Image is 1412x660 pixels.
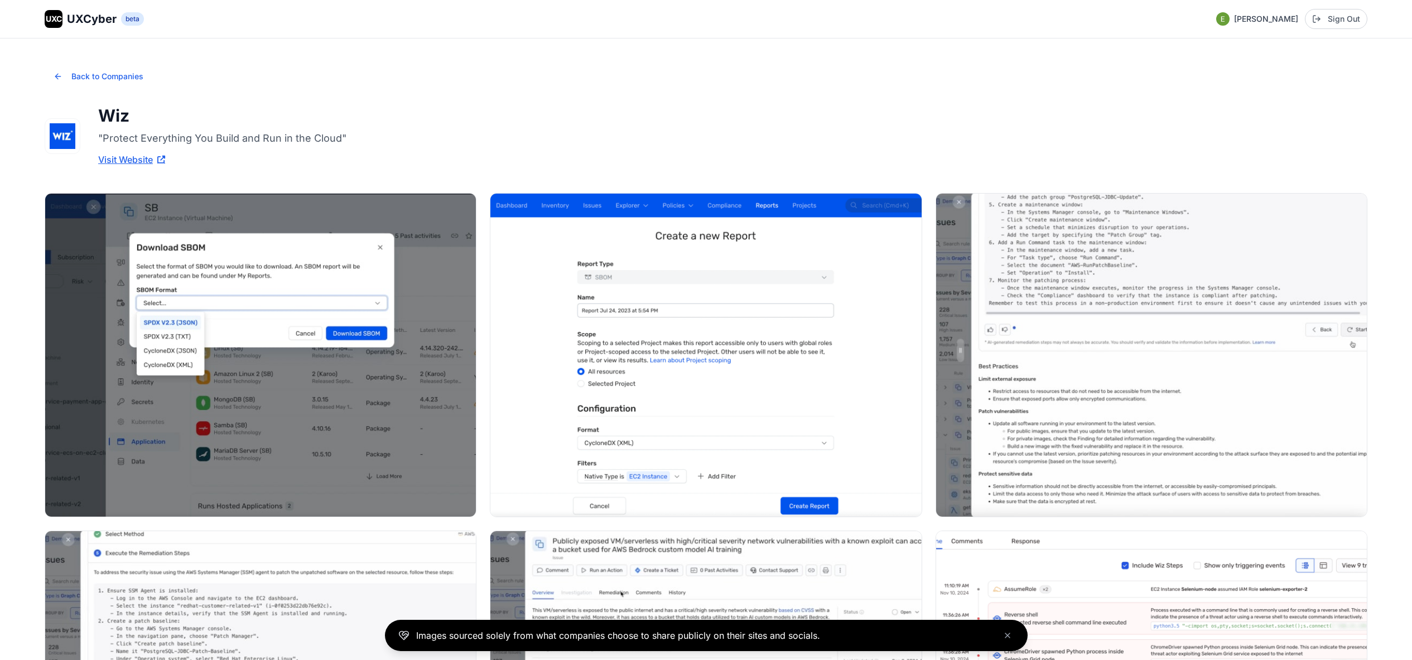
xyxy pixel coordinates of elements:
[1305,9,1367,29] button: Sign Out
[45,72,152,83] a: Back to Companies
[98,130,544,146] p: "Protect Everything You Build and Run in the Cloud"
[121,12,144,26] span: beta
[1234,13,1298,25] span: [PERSON_NAME]
[98,105,544,126] h1: Wiz
[67,11,117,27] span: UXCyber
[45,119,80,153] img: Wiz logo
[490,194,921,517] img: Wiz image 2
[98,153,165,166] a: Visit Website
[416,629,820,642] p: Images sourced solely from what companies choose to share publicly on their sites and socials.
[46,13,62,25] span: UXC
[1001,629,1014,642] button: Close banner
[936,194,1367,517] img: Wiz image 3
[1216,12,1230,26] img: Profile
[45,65,152,88] button: Back to Companies
[45,194,476,517] img: Wiz image 1
[45,10,144,28] a: UXCUXCyberbeta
